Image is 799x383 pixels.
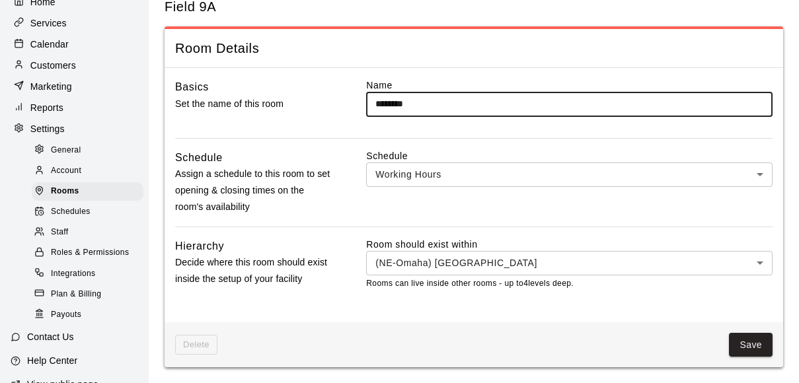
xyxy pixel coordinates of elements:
[32,265,143,283] div: Integrations
[366,251,773,275] div: (NE-Omaha) [GEOGRAPHIC_DATA]
[51,205,91,219] span: Schedules
[32,182,149,202] a: Rooms
[32,203,143,221] div: Schedules
[175,238,224,255] h6: Hierarchy
[32,140,149,160] a: General
[366,149,773,162] label: Schedule
[51,288,101,301] span: Plan & Billing
[32,244,143,262] div: Roles & Permissions
[32,263,149,284] a: Integrations
[27,330,74,343] p: Contact Us
[32,223,149,243] a: Staff
[32,141,143,160] div: General
[32,202,149,223] a: Schedules
[175,40,773,57] span: Room Details
[30,38,69,51] p: Calendar
[51,267,96,281] span: Integrations
[11,98,138,118] a: Reports
[11,55,138,75] a: Customers
[11,34,138,54] a: Calendar
[366,238,773,251] label: Room should exist within
[175,166,330,216] p: Assign a schedule to this room to set opening & closing times on the room's availability
[32,304,149,325] a: Payouts
[30,17,67,30] p: Services
[11,77,138,96] a: Marketing
[32,162,143,180] div: Account
[30,59,76,72] p: Customers
[366,162,773,187] div: Working Hours
[32,306,143,324] div: Payouts
[51,144,81,157] span: General
[30,101,63,114] p: Reports
[366,79,773,92] label: Name
[11,13,138,33] a: Services
[175,254,330,287] p: Decide where this room should exist inside the setup of your facility
[32,223,143,242] div: Staff
[175,335,217,355] span: This room cannot be deleted as it is linked to bookings or staff availability
[30,80,72,93] p: Marketing
[32,285,143,304] div: Plan & Billing
[51,226,68,239] span: Staff
[32,182,143,201] div: Rooms
[51,164,81,178] span: Account
[51,308,81,322] span: Payouts
[32,160,149,181] a: Account
[175,149,223,166] h6: Schedule
[32,243,149,263] a: Roles & Permissions
[175,79,209,96] h6: Basics
[729,333,773,357] button: Save
[366,277,773,291] p: Rooms can live inside other rooms - up to 4 levels deep.
[27,354,77,367] p: Help Center
[11,119,138,139] a: Settings
[32,284,149,304] a: Plan & Billing
[51,185,79,198] span: Rooms
[51,246,129,260] span: Roles & Permissions
[175,96,330,112] p: Set the name of this room
[30,122,65,135] p: Settings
